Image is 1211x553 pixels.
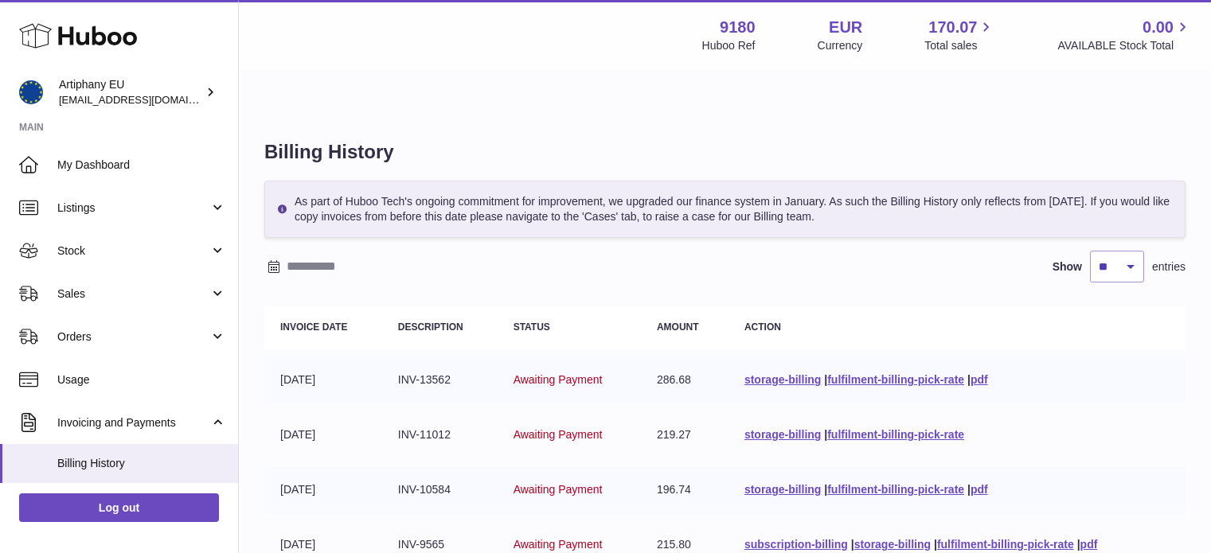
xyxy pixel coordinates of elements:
strong: Action [744,321,781,333]
span: Invoicing and Payments [57,415,209,430]
span: 170.07 [928,17,977,38]
td: INV-13562 [382,356,498,403]
div: Currency [818,38,863,53]
span: Listings [57,201,209,216]
a: fulfilment-billing-pick-rate [827,428,964,441]
span: | [824,373,827,386]
span: Awaiting Payment [514,483,603,496]
span: Sales [57,286,209,302]
a: fulfilment-billing-pick-rate [827,483,964,496]
div: Huboo Ref [702,38,756,53]
span: 0.00 [1143,17,1174,38]
span: Orders [57,329,209,345]
strong: Invoice Date [280,321,347,333]
td: INV-11012 [382,411,498,458]
strong: EUR [829,17,862,38]
span: | [824,483,827,496]
span: Awaiting Payment [514,373,603,386]
td: [DATE] [264,466,382,513]
span: Total sales [924,38,995,53]
span: Awaiting Payment [514,538,603,551]
a: storage-billing [744,373,821,386]
a: fulfilment-billing-pick-rate [937,538,1074,551]
h1: Billing History [264,139,1186,165]
a: pdf [971,483,988,496]
td: [DATE] [264,356,382,403]
strong: 9180 [720,17,756,38]
td: 286.68 [641,356,729,403]
span: Stock [57,243,209,259]
a: storage-billing [744,428,821,441]
strong: Status [514,321,550,333]
div: Artiphany EU [59,77,202,107]
span: AVAILABLE Stock Total [1057,38,1192,53]
td: [DATE] [264,411,382,458]
span: | [824,428,827,441]
span: | [1077,538,1080,551]
a: pdf [971,373,988,386]
a: storage-billing [744,483,821,496]
span: | [967,373,971,386]
a: pdf [1080,538,1098,551]
a: 170.07 Total sales [924,17,995,53]
span: Awaiting Payment [514,428,603,441]
img: artiphany@artiphany.eu [19,80,43,104]
span: | [934,538,937,551]
div: As part of Huboo Tech's ongoing commitment for improvement, we upgraded our finance system in Jan... [264,181,1186,238]
span: | [967,483,971,496]
span: Billing History [57,456,226,471]
td: 196.74 [641,466,729,513]
span: [EMAIL_ADDRESS][DOMAIN_NAME] [59,93,234,106]
span: My Dashboard [57,158,226,173]
td: INV-10584 [382,466,498,513]
a: storage-billing [854,538,931,551]
span: entries [1152,259,1186,275]
strong: Amount [657,321,699,333]
a: subscription-billing [744,538,848,551]
a: 0.00 AVAILABLE Stock Total [1057,17,1192,53]
span: Usage [57,372,226,387]
span: | [851,538,854,551]
td: 219.27 [641,411,729,458]
a: Log out [19,493,219,522]
a: fulfilment-billing-pick-rate [827,373,964,386]
label: Show [1053,259,1082,275]
strong: Description [398,321,463,333]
